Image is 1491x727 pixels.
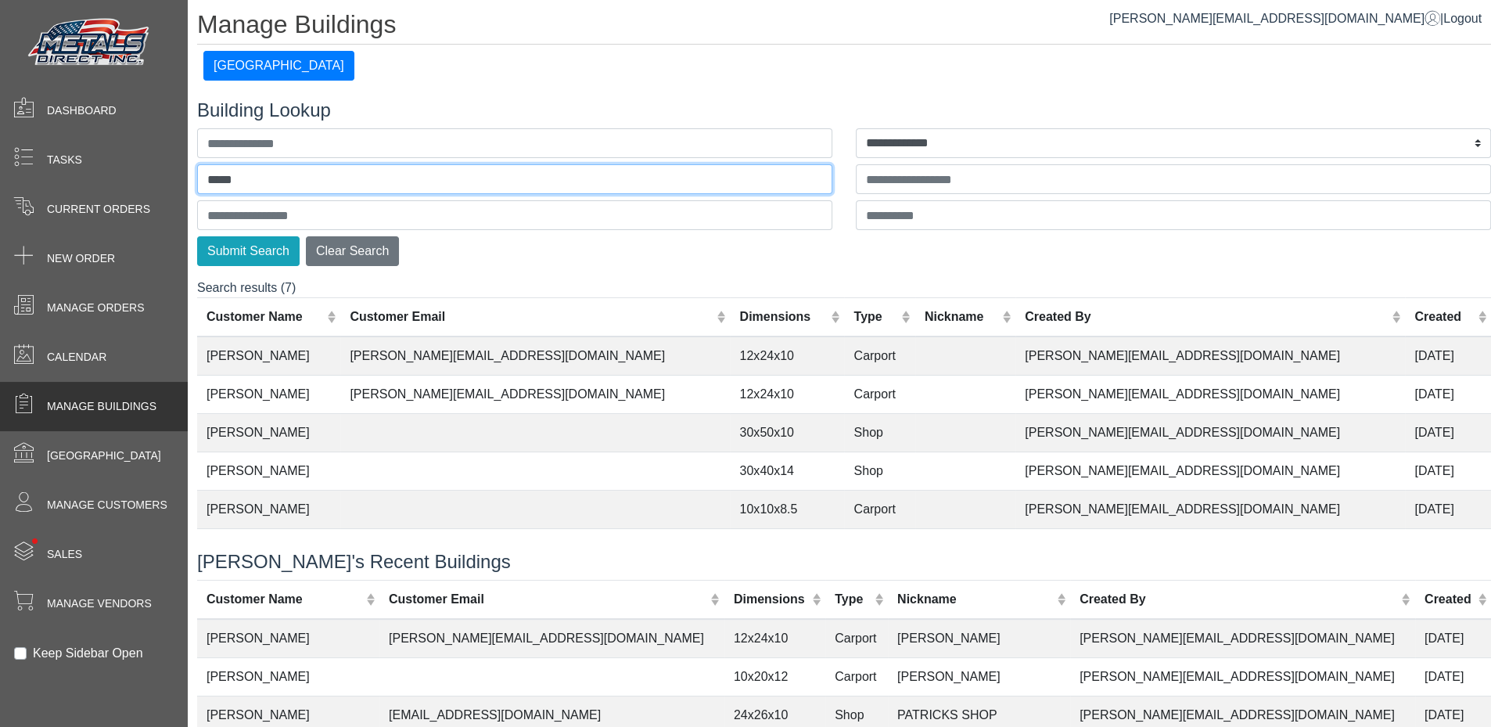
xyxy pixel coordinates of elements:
span: Logout [1443,12,1482,25]
div: Customer Email [350,308,713,326]
td: [PERSON_NAME] [888,619,1070,658]
img: Metals Direct Inc Logo [23,14,156,72]
td: [PERSON_NAME][EMAIL_ADDRESS][DOMAIN_NAME] [1015,452,1405,491]
span: New Order [47,250,115,267]
div: Customer Name [207,308,323,326]
td: Carport [844,491,914,529]
span: Calendar [47,349,106,365]
td: [PERSON_NAME] [197,376,340,414]
td: [DATE] [1415,619,1491,658]
div: | [1109,9,1482,28]
td: [PERSON_NAME] [888,657,1070,696]
div: Type [835,590,871,609]
a: [GEOGRAPHIC_DATA] [203,59,354,72]
div: Created By [1080,590,1398,609]
div: Created [1414,308,1473,326]
div: Nickname [897,590,1053,609]
td: [PERSON_NAME] [197,529,340,567]
td: [DATE] [1405,452,1491,491]
span: Manage Buildings [47,398,156,415]
td: [DATE] [1415,657,1491,696]
td: 30x50x10 [730,414,844,452]
td: Carport [825,619,888,658]
td: [PERSON_NAME][EMAIL_ADDRESS][DOMAIN_NAME] [1015,491,1405,529]
button: Clear Search [306,236,399,266]
td: Carport [844,376,914,414]
td: [DATE] [1405,337,1491,376]
td: [PERSON_NAME][EMAIL_ADDRESS][DOMAIN_NAME] [1015,414,1405,452]
span: Dashboard [47,103,117,119]
td: [PERSON_NAME] [197,414,340,452]
div: Dimensions [739,308,827,326]
td: Shop [844,529,914,567]
td: [PERSON_NAME][EMAIL_ADDRESS][DOMAIN_NAME] [340,376,730,414]
span: Manage Orders [47,300,144,316]
td: [PERSON_NAME][EMAIL_ADDRESS][DOMAIN_NAME] [1015,337,1405,376]
td: [PERSON_NAME] [197,657,379,696]
label: Keep Sidebar Open [33,644,143,663]
td: 12x24x10 [730,337,844,376]
td: [PERSON_NAME][EMAIL_ADDRESS][DOMAIN_NAME] [340,337,730,376]
td: [PERSON_NAME][EMAIL_ADDRESS][DOMAIN_NAME] [1070,619,1415,658]
h4: [PERSON_NAME]'s Recent Buildings [197,551,1491,574]
h4: Building Lookup [197,99,1491,122]
td: [PERSON_NAME][EMAIL_ADDRESS][DOMAIN_NAME] [1015,529,1405,567]
div: Created [1425,590,1474,609]
span: Tasks [47,152,82,168]
td: Shop [844,414,914,452]
div: Customer Email [389,590,707,609]
td: [PERSON_NAME] [197,491,340,529]
div: Nickname [925,308,998,326]
td: 12x24x10 [730,376,844,414]
td: 10x10x8.5 [730,491,844,529]
td: [PERSON_NAME][EMAIL_ADDRESS][DOMAIN_NAME] [379,619,724,658]
button: [GEOGRAPHIC_DATA] [203,51,354,81]
td: Carport [825,657,888,696]
div: Type [853,308,897,326]
td: [PERSON_NAME][EMAIL_ADDRESS][DOMAIN_NAME] [1070,657,1415,696]
td: Carport [844,337,914,376]
span: Manage Customers [47,497,167,513]
span: • [15,516,55,567]
td: [EMAIL_ADDRESS][DOMAIN_NAME] [340,529,730,567]
span: Sales [47,546,82,563]
div: Customer Name [207,590,362,609]
span: [GEOGRAPHIC_DATA] [47,448,161,464]
div: Search results (7) [197,279,1491,532]
td: 30x40x10 [730,529,844,567]
td: [PERSON_NAME] [197,619,379,658]
td: [PERSON_NAME] [197,337,340,376]
td: Shop [844,452,914,491]
td: [DATE] [1405,414,1491,452]
div: Created By [1025,308,1388,326]
td: [PERSON_NAME] [197,452,340,491]
h1: Manage Buildings [197,9,1491,45]
td: [DATE] [1405,376,1491,414]
div: Dimensions [734,590,808,609]
span: Manage Vendors [47,596,152,612]
td: 30x40x14 [730,452,844,491]
button: Submit Search [197,236,300,266]
td: [DATE] [1405,491,1491,529]
td: [PERSON_NAME][EMAIL_ADDRESS][DOMAIN_NAME] [1015,376,1405,414]
td: 12x24x10 [724,619,825,658]
td: 10x20x12 [724,657,825,696]
span: Current Orders [47,201,150,218]
td: [DATE] [1405,529,1491,567]
a: [PERSON_NAME][EMAIL_ADDRESS][DOMAIN_NAME] [1109,12,1440,25]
